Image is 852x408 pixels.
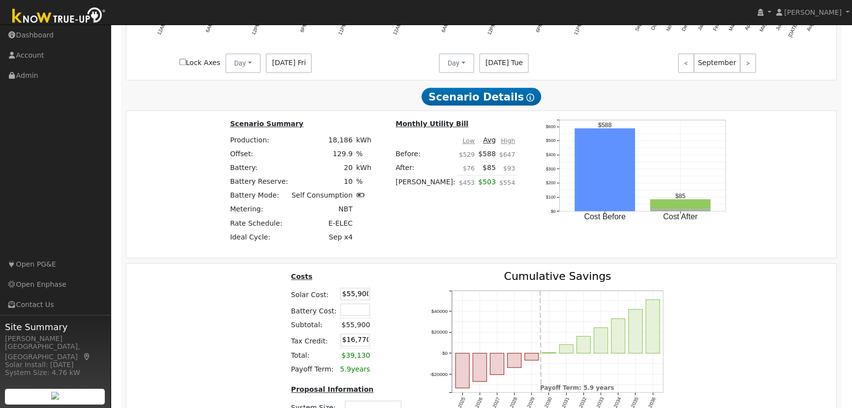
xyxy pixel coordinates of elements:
[5,320,105,334] span: Site Summary
[340,365,351,373] span: 5.9
[289,302,338,318] td: Battery Cost:
[663,212,698,221] text: Cost After
[228,216,290,230] td: Rate Schedule:
[504,270,611,282] text: Cumulative Savings
[573,22,583,35] text: 11PM
[665,22,673,32] text: Nov
[497,147,517,161] td: $647
[228,175,290,189] td: Battery Reserve:
[540,384,614,391] text: Payoff Term: 5.9 years
[457,161,476,175] td: $76
[289,318,338,332] td: Subtotal:
[289,362,338,376] td: Payoff Term:
[156,22,166,35] text: 12AM
[680,22,689,32] text: Dec
[477,175,498,195] td: $503
[477,147,498,161] td: $588
[354,175,373,189] td: %
[354,147,373,161] td: %
[228,147,290,161] td: Offset:
[394,147,457,161] td: Before:
[650,209,711,211] rect: onclick=""
[431,329,448,335] text: $20000
[51,392,59,400] img: retrieve
[457,175,476,195] td: $453
[550,209,555,214] text: $0
[462,137,475,144] u: Low
[439,53,474,73] button: Day
[180,58,220,68] label: Lock Axes
[784,8,842,16] span: [PERSON_NAME]
[290,133,354,147] td: 18,186
[5,360,105,370] div: Solar Install: [DATE]
[759,22,767,33] text: May
[5,334,105,344] div: [PERSON_NAME]
[337,22,348,35] text: 11PM
[290,203,354,216] td: NBT
[712,22,720,32] text: Feb
[228,161,290,174] td: Battery:
[525,353,539,360] rect: onclick=""
[290,161,354,174] td: 20
[266,53,312,73] span: [DATE] Fri
[329,233,352,241] span: Sep x4
[497,161,517,175] td: $93
[456,353,469,388] rect: onclick=""
[584,212,626,221] text: Cost Before
[577,336,591,353] rect: onclick=""
[291,385,374,393] u: Proposal Information
[594,328,608,353] rect: onclick=""
[83,353,91,361] a: Map
[251,22,261,35] text: 12PM
[5,341,105,362] div: [GEOGRAPHIC_DATA], [GEOGRAPHIC_DATA]
[392,22,402,35] text: 12AM
[473,353,487,381] rect: onclick=""
[299,22,308,33] text: 6PM
[431,308,448,313] text: $40000
[394,161,457,175] td: After:
[7,5,111,28] img: Know True-Up
[775,22,783,31] text: Jun
[457,147,476,161] td: $529
[546,180,556,185] text: $200
[740,53,756,73] a: >
[338,318,372,332] td: $55,900
[728,21,736,32] text: Mar
[546,195,556,200] text: $100
[546,138,556,143] text: $500
[486,22,496,35] text: 12PM
[508,353,521,367] rect: onclick=""
[546,152,556,157] text: $400
[535,22,544,33] text: 6PM
[228,230,290,244] td: Ideal Cycle:
[490,353,504,374] rect: onclick=""
[5,368,105,378] div: System Size: 4.76 kW
[354,161,373,174] td: kWh
[205,22,214,33] text: 6AM
[289,286,338,302] td: Solar Cost:
[429,371,448,376] text: -$20000
[479,53,529,73] span: [DATE] Tue
[787,22,798,38] text: [DATE]
[806,22,814,32] text: Aug
[598,122,612,129] text: $588
[180,59,186,65] input: Lock Axes
[440,22,450,33] text: 6AM
[546,124,556,129] text: $600
[546,167,556,171] text: $300
[634,22,642,32] text: Sep
[225,53,261,73] button: Day
[290,147,354,161] td: 129.9
[678,53,694,73] a: <
[291,272,313,280] u: Costs
[396,120,468,128] u: Monthly Utility Bill
[290,216,354,230] td: E-ELEC
[338,362,372,376] td: years
[228,203,290,216] td: Metering:
[575,129,635,211] rect: onclick=""
[501,137,515,144] u: High
[338,348,372,363] td: $39,130
[675,193,686,200] text: $85
[394,175,457,195] td: [PERSON_NAME]:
